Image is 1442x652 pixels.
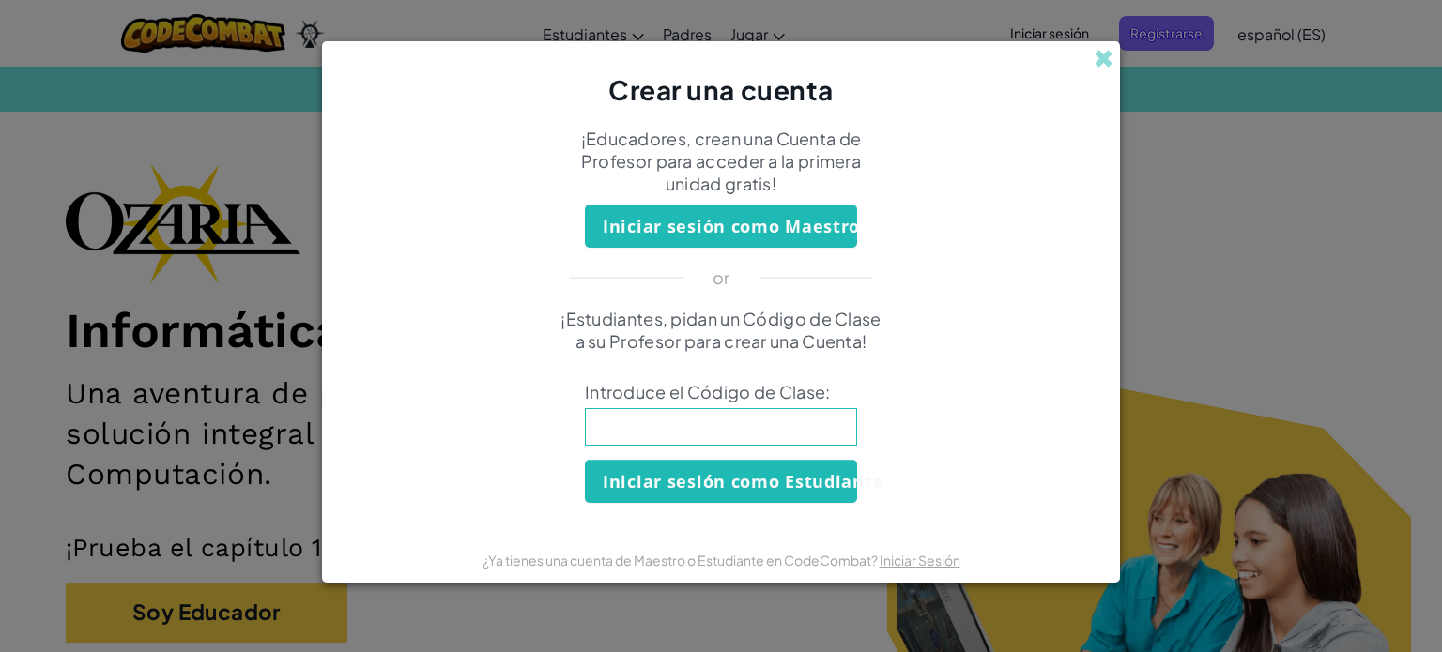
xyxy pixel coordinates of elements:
p: or [713,266,730,289]
button: Iniciar sesión como Estudiante [585,460,857,503]
span: Crear una cuenta [608,73,834,106]
p: ¡Estudiantes, pidan un Código de Clase a su Profesor para crear una Cuenta! [557,308,885,353]
a: Iniciar Sesión [880,552,960,569]
button: Iniciar sesión como Maestro [585,205,857,248]
span: ¿Ya tienes una cuenta de Maestro o Estudiante en CodeCombat? [483,552,880,569]
span: Introduce el Código de Clase: [585,381,857,403]
p: ¡Educadores, crean una Cuenta de Profesor para acceder a la primera unidad gratis! [557,128,885,195]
